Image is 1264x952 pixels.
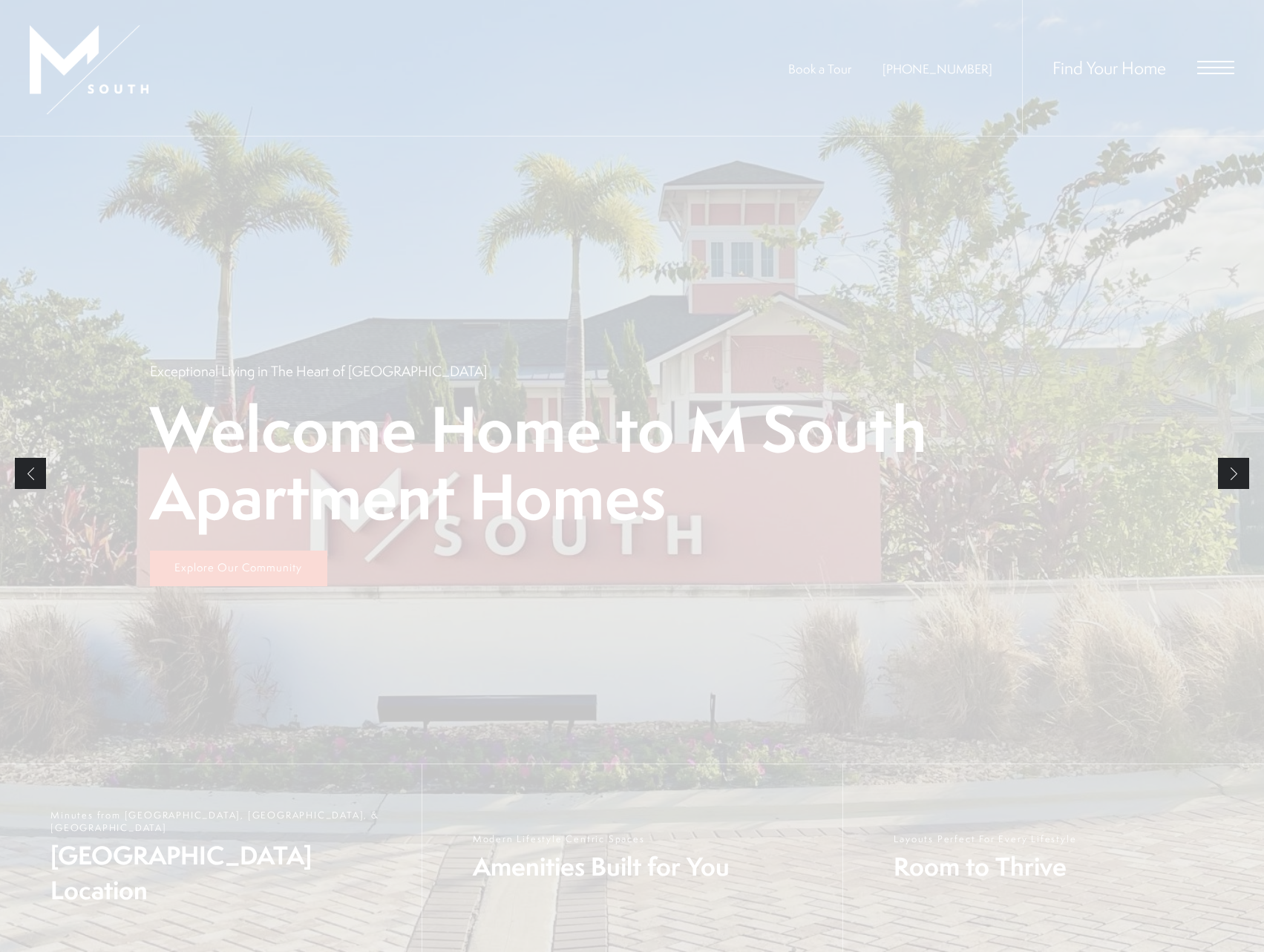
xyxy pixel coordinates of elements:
span: [GEOGRAPHIC_DATA] Location [50,838,407,907]
button: Open Menu [1197,61,1234,74]
a: Call Us at 813-570-8014 [882,60,992,77]
span: Minutes from [GEOGRAPHIC_DATA], [GEOGRAPHIC_DATA], & [GEOGRAPHIC_DATA] [50,809,407,834]
a: Book a Tour [788,60,851,77]
span: Layouts Perfect For Every Lifestyle [894,833,1076,845]
a: Find Your Home [1052,56,1166,79]
img: MSouth [30,25,148,114]
p: Exceptional Living in The Heart of [GEOGRAPHIC_DATA] [150,361,487,381]
span: Room to Thrive [894,849,1076,884]
a: Next [1218,458,1249,489]
a: Previous [15,458,46,489]
a: Layouts Perfect For Every Lifestyle [842,764,1264,952]
span: Modern Lifestyle Centric Spaces [473,833,730,845]
a: Modern Lifestyle Centric Spaces [422,764,843,952]
span: Explore Our Community [174,559,302,575]
span: [PHONE_NUMBER] [882,60,992,77]
span: Amenities Built for You [473,849,730,884]
a: Explore Our Community [150,551,327,586]
p: Welcome Home to M South Apartment Homes [150,395,1115,530]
